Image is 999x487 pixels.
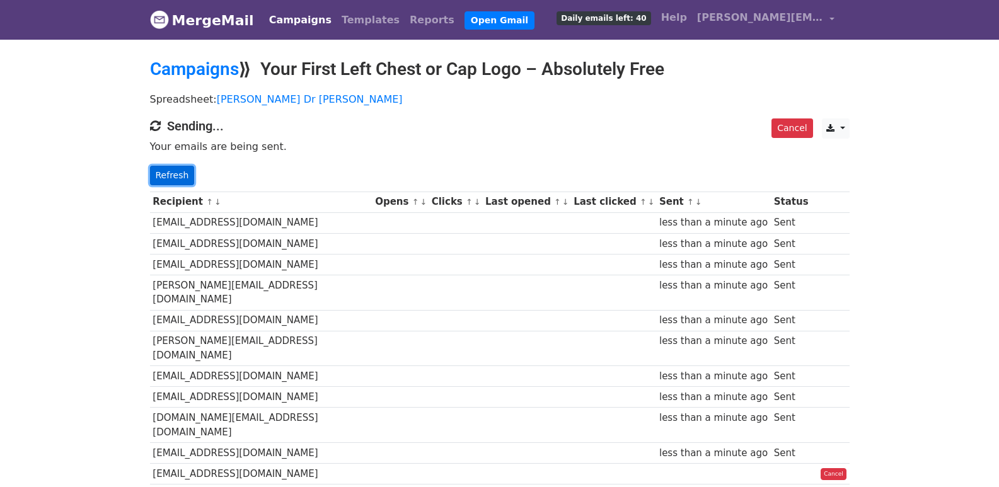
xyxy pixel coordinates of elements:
a: [PERSON_NAME] Dr [PERSON_NAME] [217,93,403,105]
a: Daily emails left: 40 [551,5,655,30]
th: Sent [656,192,771,212]
a: ↓ [648,197,655,207]
p: Spreadsheet: [150,93,850,106]
div: less than a minute ago [659,215,768,230]
div: less than a minute ago [659,369,768,384]
a: Cancel [821,468,846,481]
td: Sent [771,254,811,275]
p: Your emails are being sent. [150,140,850,153]
a: ↓ [420,197,427,207]
a: Open Gmail [465,11,534,30]
div: less than a minute ago [659,313,768,328]
td: [EMAIL_ADDRESS][DOMAIN_NAME] [150,233,372,254]
td: Sent [771,408,811,443]
a: ↓ [214,197,221,207]
a: ↓ [562,197,569,207]
a: Campaigns [150,59,239,79]
td: Sent [771,233,811,254]
td: Sent [771,387,811,408]
div: less than a minute ago [659,237,768,251]
a: Campaigns [264,8,337,33]
td: [PERSON_NAME][EMAIL_ADDRESS][DOMAIN_NAME] [150,275,372,310]
a: ↓ [474,197,481,207]
td: [EMAIL_ADDRESS][DOMAIN_NAME] [150,387,372,408]
a: ↑ [554,197,561,207]
td: [EMAIL_ADDRESS][DOMAIN_NAME] [150,212,372,233]
a: Refresh [150,166,195,185]
img: MergeMail logo [150,10,169,29]
td: [EMAIL_ADDRESS][DOMAIN_NAME] [150,310,372,331]
span: Daily emails left: 40 [557,11,650,25]
th: Last clicked [570,192,656,212]
div: less than a minute ago [659,258,768,272]
td: Sent [771,366,811,387]
a: Reports [405,8,459,33]
iframe: Chat Widget [936,427,999,487]
div: less than a minute ago [659,278,768,293]
th: Last opened [482,192,570,212]
th: Opens [372,192,429,212]
td: Sent [771,443,811,464]
th: Status [771,192,811,212]
a: ↑ [206,197,213,207]
a: ↑ [640,197,647,207]
div: less than a minute ago [659,446,768,461]
a: [PERSON_NAME][EMAIL_ADDRESS][DOMAIN_NAME] [692,5,840,35]
td: Sent [771,310,811,331]
td: Sent [771,212,811,233]
a: Templates [337,8,405,33]
h2: ⟫ Your First Left Chest or Cap Logo – Absolutely Free [150,59,850,80]
a: Help [656,5,692,30]
td: [EMAIL_ADDRESS][DOMAIN_NAME] [150,464,372,484]
th: Clicks [429,192,482,212]
div: less than a minute ago [659,390,768,404]
div: less than a minute ago [659,334,768,348]
td: Sent [771,331,811,366]
a: MergeMail [150,7,254,33]
td: [PERSON_NAME][EMAIL_ADDRESS][DOMAIN_NAME] [150,331,372,366]
a: ↑ [466,197,473,207]
a: ↑ [412,197,419,207]
td: [DOMAIN_NAME][EMAIL_ADDRESS][DOMAIN_NAME] [150,408,372,443]
td: [EMAIL_ADDRESS][DOMAIN_NAME] [150,366,372,387]
h4: Sending... [150,118,850,134]
a: Cancel [771,118,812,138]
td: [EMAIL_ADDRESS][DOMAIN_NAME] [150,254,372,275]
div: less than a minute ago [659,411,768,425]
td: [EMAIL_ADDRESS][DOMAIN_NAME] [150,443,372,464]
th: Recipient [150,192,372,212]
td: Sent [771,275,811,310]
a: ↓ [695,197,702,207]
span: [PERSON_NAME][EMAIL_ADDRESS][DOMAIN_NAME] [697,10,823,25]
a: ↑ [687,197,694,207]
